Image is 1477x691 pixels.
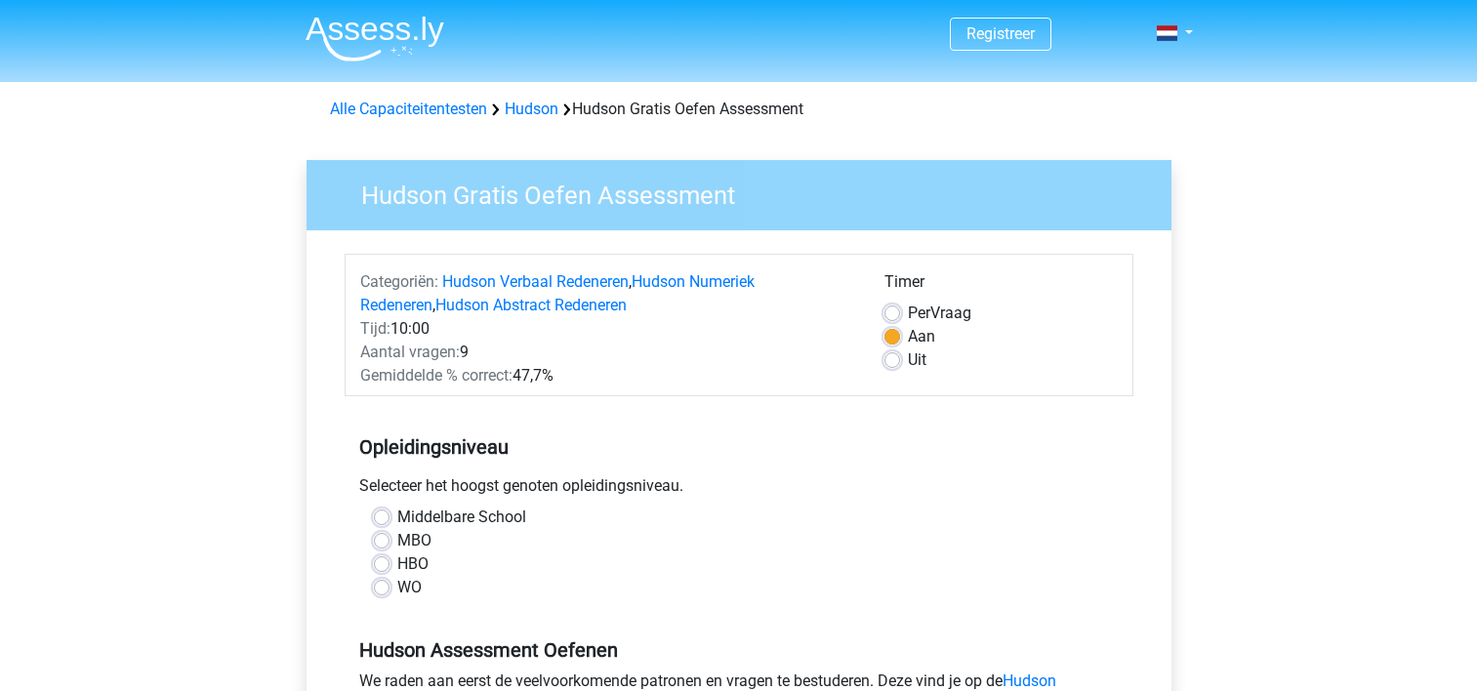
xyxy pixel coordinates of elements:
[397,529,431,552] label: MBO
[908,325,935,348] label: Aan
[359,638,1119,662] h5: Hudson Assessment Oefenen
[346,270,870,317] div: , ,
[360,319,390,338] span: Tijd:
[397,552,429,576] label: HBO
[345,474,1133,506] div: Selecteer het hoogst genoten opleidingsniveau.
[322,98,1156,121] div: Hudson Gratis Oefen Assessment
[346,364,870,387] div: 47,7%
[966,24,1035,43] a: Registreer
[360,343,460,361] span: Aantal vragen:
[397,506,526,529] label: Middelbare School
[346,317,870,341] div: 10:00
[505,100,558,118] a: Hudson
[435,296,627,314] a: Hudson Abstract Redeneren
[360,272,438,291] span: Categoriën:
[338,173,1157,211] h3: Hudson Gratis Oefen Assessment
[442,272,629,291] a: Hudson Verbaal Redeneren
[359,427,1119,467] h5: Opleidingsniveau
[330,100,487,118] a: Alle Capaciteitentesten
[346,341,870,364] div: 9
[908,302,971,325] label: Vraag
[360,366,513,385] span: Gemiddelde % correct:
[908,304,930,322] span: Per
[884,270,1118,302] div: Timer
[908,348,926,372] label: Uit
[360,272,755,314] a: Hudson Numeriek Redeneren
[397,576,422,599] label: WO
[306,16,444,61] img: Assessly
